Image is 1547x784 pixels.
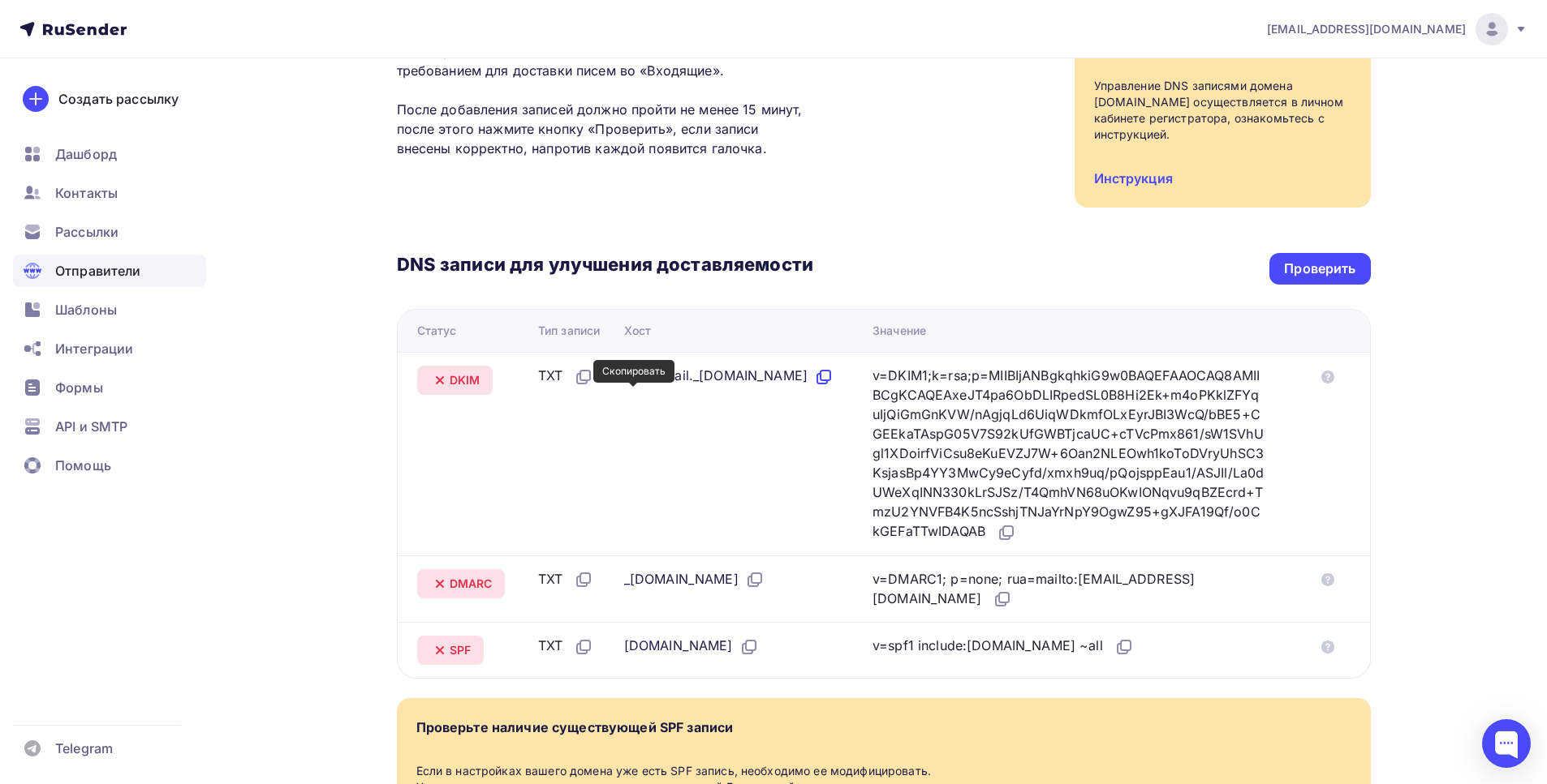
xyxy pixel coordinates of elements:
[1094,78,1351,143] div: Управление DNS записями домена [DOMAIN_NAME] осуществляется в личном кабинете регистратора, ознак...
[13,138,206,170] a: Дашборд
[624,323,652,339] div: Хост
[55,456,111,475] span: Помощь
[873,569,1265,610] div: v=DMARC1; p=none; rua=mailto:[EMAIL_ADDRESS][DOMAIN_NAME]
[1094,170,1173,186] a: Инструкция
[450,372,480,388] span: DKIM
[55,222,119,242] span: Рассылки
[55,183,118,203] span: Контакты
[13,255,206,287] a: Отправители
[538,323,600,339] div: Тип записи
[450,576,493,592] span: DMARC
[1267,21,1466,37] span: [EMAIL_ADDRESS][DOMAIN_NAME]
[538,569,593,590] div: TXT
[624,636,759,657] div: [DOMAIN_NAME]
[1284,259,1355,278] div: Проверить
[873,323,926,339] div: Значение
[58,89,179,109] div: Создать рассылку
[55,739,113,758] span: Telegram
[624,569,765,590] div: _[DOMAIN_NAME]
[873,366,1265,542] div: v=DKIM1;k=rsa;p=MIIBIjANBgkqhkiG9w0BAQEFAAOCAQ8AMIIBCgKCAQEAxeJT4pa6ObDLIRpedSL0B8Hi2Ek+m4oPKklZF...
[450,642,471,658] span: SPF
[397,41,813,158] p: Подтверждение домена является обязательным техническим требованием для доставки писем во «Входящи...
[55,300,117,319] span: Шаблоны
[13,371,206,404] a: Формы
[538,366,593,387] div: TXT
[397,253,813,279] h3: DNS записи для улучшения доставляемости
[873,636,1134,657] div: v=spf1 include:[DOMAIN_NAME] ~all
[55,417,127,436] span: API и SMTP
[624,366,834,387] div: mdmdmail._[DOMAIN_NAME]
[55,378,103,397] span: Формы
[55,261,141,281] span: Отправители
[55,339,133,358] span: Интеграции
[13,216,206,248] a: Рассылки
[1267,13,1528,45] a: [EMAIL_ADDRESS][DOMAIN_NAME]
[55,144,117,164] span: Дашборд
[538,636,593,657] div: TXT
[13,177,206,209] a: Контакты
[417,323,457,339] div: Статус
[416,718,734,737] div: Проверьте наличие существующей SPF записи
[13,293,206,326] a: Шаблоны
